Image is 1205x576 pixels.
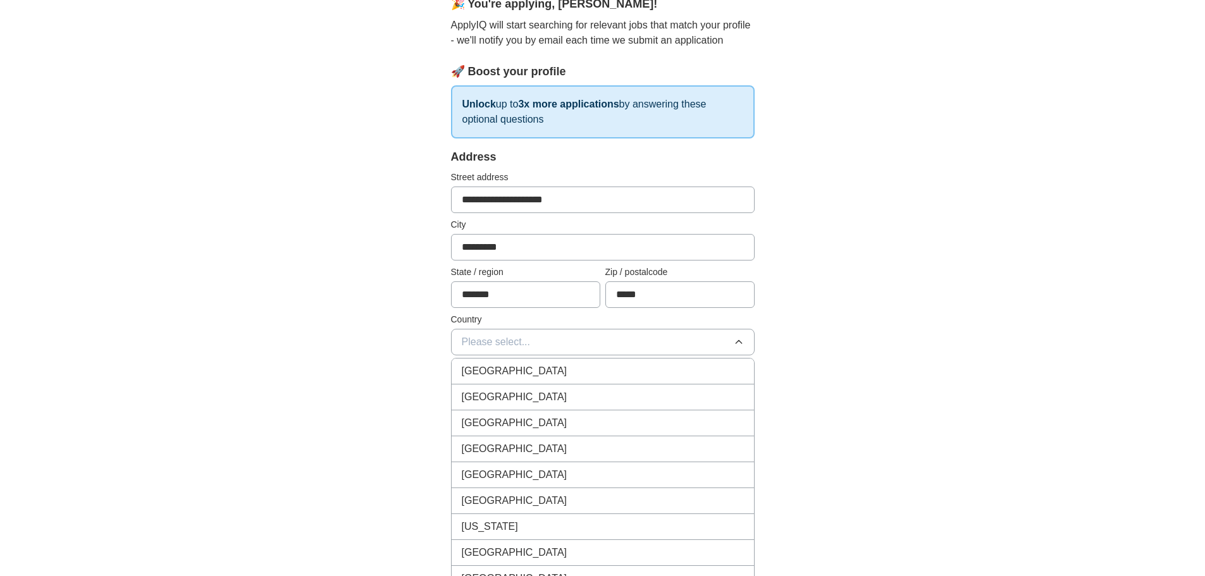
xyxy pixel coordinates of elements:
span: [GEOGRAPHIC_DATA] [462,467,567,482]
strong: Unlock [462,99,496,109]
p: up to by answering these optional questions [451,85,755,138]
span: [GEOGRAPHIC_DATA] [462,493,567,508]
label: Zip / postalcode [605,266,755,279]
span: [GEOGRAPHIC_DATA] [462,441,567,457]
div: 🚀 Boost your profile [451,63,755,80]
span: Please select... [462,334,531,350]
label: State / region [451,266,600,279]
strong: 3x more applications [518,99,619,109]
label: City [451,218,755,231]
span: [GEOGRAPHIC_DATA] [462,415,567,431]
label: Street address [451,171,755,184]
div: Address [451,149,755,166]
button: Please select... [451,329,755,355]
span: [US_STATE] [462,519,518,534]
p: ApplyIQ will start searching for relevant jobs that match your profile - we'll notify you by emai... [451,18,755,48]
span: [GEOGRAPHIC_DATA] [462,545,567,560]
label: Country [451,313,755,326]
span: [GEOGRAPHIC_DATA] [462,364,567,379]
span: [GEOGRAPHIC_DATA] [462,389,567,405]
